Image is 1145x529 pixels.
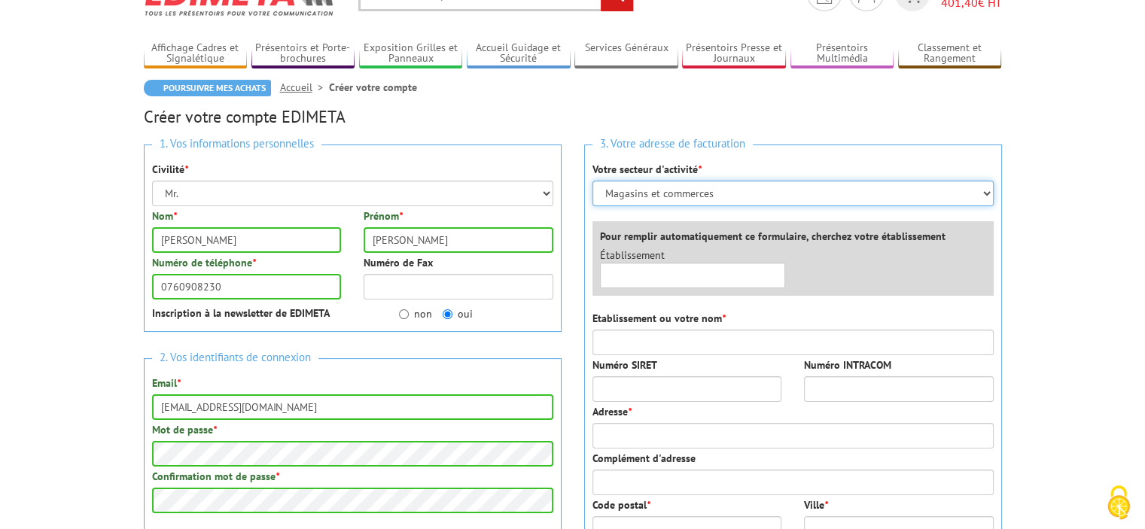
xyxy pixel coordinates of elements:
[443,306,473,321] label: oui
[329,80,417,95] li: Créer votre compte
[251,41,355,66] a: Présentoirs et Porte-brochures
[790,41,894,66] a: Présentoirs Multimédia
[592,404,632,419] label: Adresse
[152,375,181,391] label: Email
[592,357,657,372] label: Numéro SIRET
[467,41,571,66] a: Accueil Guidage et Sécurité
[364,208,403,223] label: Prénom
[804,497,828,512] label: Ville
[152,208,177,223] label: Nom
[574,41,678,66] a: Services Généraux
[898,41,1002,66] a: Classement et Rangement
[152,306,330,320] strong: Inscription à la newsletter de EDIMETA
[144,108,1002,126] h2: Créer votre compte EDIMETA
[152,134,321,154] span: 1. Vos informations personnelles
[1092,478,1145,529] button: Cookies (fenêtre modale)
[399,309,409,319] input: non
[443,309,452,319] input: oui
[144,41,248,66] a: Affichage Cadres et Signalétique
[682,41,786,66] a: Présentoirs Presse et Journaux
[804,357,891,372] label: Numéro INTRACOM
[144,80,271,96] a: Poursuivre mes achats
[589,248,797,288] div: Établissement
[152,469,279,484] label: Confirmation mot de passe
[399,306,432,321] label: non
[280,81,329,94] a: Accueil
[592,451,696,466] label: Complément d'adresse
[152,422,217,437] label: Mot de passe
[592,311,726,326] label: Etablissement ou votre nom
[359,41,463,66] a: Exposition Grilles et Panneaux
[592,162,702,177] label: Votre secteur d'activité
[152,255,256,270] label: Numéro de téléphone
[152,162,188,177] label: Civilité
[592,134,753,154] span: 3. Votre adresse de facturation
[600,229,946,244] label: Pour remplir automatiquement ce formulaire, cherchez votre établissement
[364,255,433,270] label: Numéro de Fax
[592,497,650,512] label: Code postal
[1100,484,1137,521] img: Cookies (fenêtre modale)
[152,348,318,368] span: 2. Vos identifiants de connexion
